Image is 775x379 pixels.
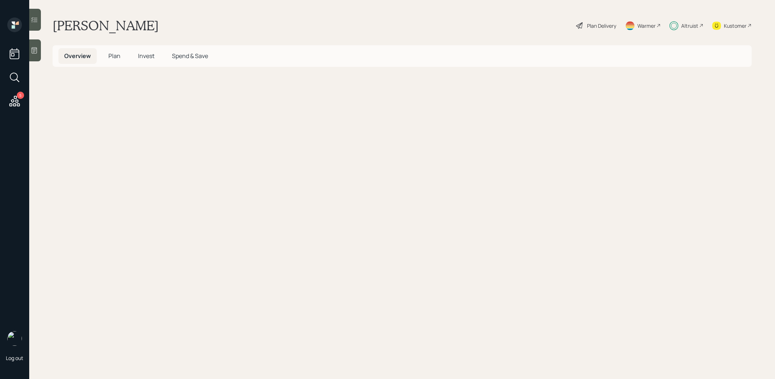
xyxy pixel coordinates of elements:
div: Warmer [637,22,656,30]
div: Altruist [681,22,698,30]
img: treva-nostdahl-headshot.png [7,331,22,346]
div: Log out [6,355,23,361]
div: Kustomer [724,22,747,30]
div: 5 [17,92,24,99]
span: Overview [64,52,91,60]
div: Plan Delivery [587,22,616,30]
h1: [PERSON_NAME] [53,18,159,34]
span: Plan [108,52,120,60]
span: Spend & Save [172,52,208,60]
span: Invest [138,52,154,60]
